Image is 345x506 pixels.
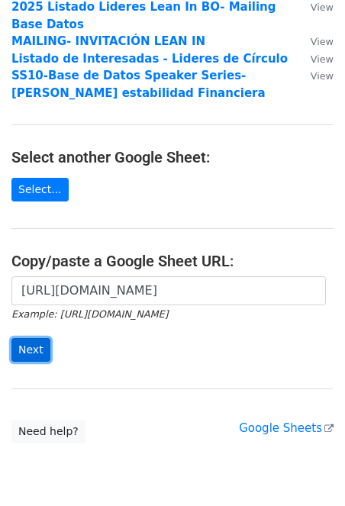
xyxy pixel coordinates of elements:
a: Need help? [11,420,85,443]
h4: Copy/paste a Google Sheet URL: [11,252,334,270]
iframe: Chat Widget [269,433,345,506]
div: Widget de chat [269,433,345,506]
a: View [295,69,334,82]
small: Example: [URL][DOMAIN_NAME] [11,308,168,320]
a: MAILING- INVITACIÓN LEAN IN [11,34,205,48]
a: View [295,52,334,66]
small: View [311,70,334,82]
small: View [311,53,334,65]
a: SS10-Base de Datos Speaker Series- [PERSON_NAME] estabilidad Financiera [11,69,266,100]
small: View [311,2,334,13]
a: View [295,34,334,48]
a: Listado de Interesadas - Lideres de Círculo [11,52,288,66]
a: Google Sheets [239,421,334,435]
small: View [311,36,334,47]
h4: Select another Google Sheet: [11,148,334,166]
a: Select... [11,178,69,201]
input: Paste your Google Sheet URL here [11,276,326,305]
input: Next [11,338,50,362]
